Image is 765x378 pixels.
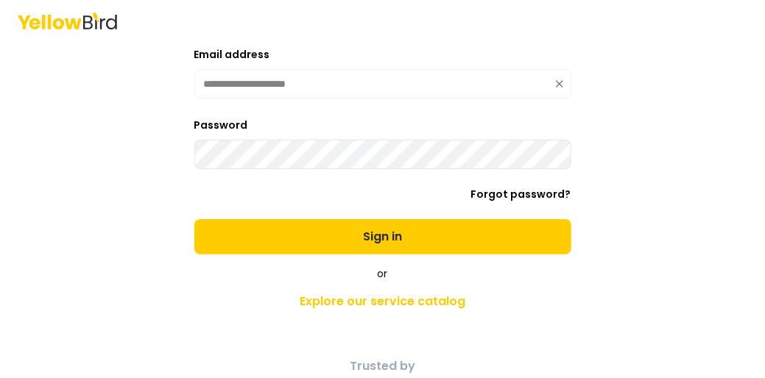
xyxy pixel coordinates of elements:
p: Trusted by [124,357,642,375]
label: Email address [194,47,270,62]
label: Password [194,118,248,132]
button: Sign in [194,219,571,254]
a: Forgot password? [471,187,571,202]
span: or [378,266,388,281]
a: Explore our service catalog [124,287,642,316]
